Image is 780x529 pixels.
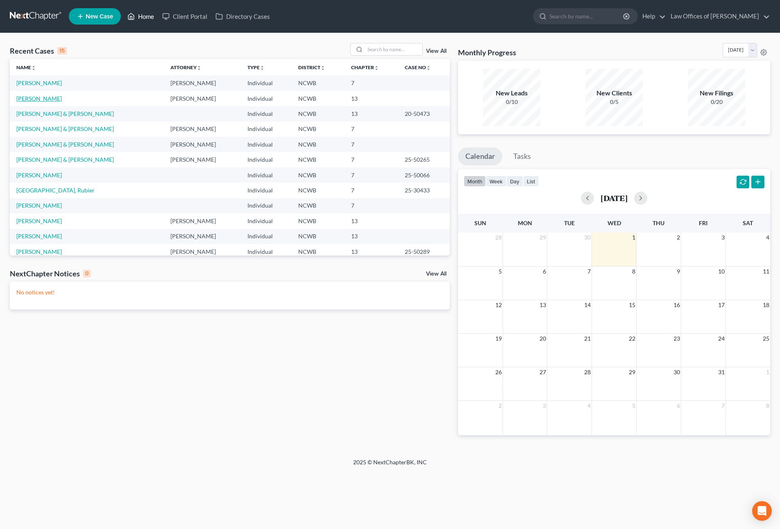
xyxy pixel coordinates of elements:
[653,219,664,226] span: Thu
[458,47,516,57] h3: Monthly Progress
[292,244,345,259] td: NCWB
[474,219,486,226] span: Sun
[374,66,379,70] i: unfold_more
[752,501,772,521] div: Open Intercom Messenger
[241,167,292,183] td: Individual
[241,106,292,121] td: Individual
[628,334,636,344] span: 22
[10,269,91,278] div: NextChapter Notices
[197,66,202,70] i: unfold_more
[631,267,636,276] span: 8
[765,367,770,377] span: 1
[583,367,592,377] span: 28
[673,300,681,310] span: 16
[241,183,292,198] td: Individual
[717,367,726,377] span: 31
[292,198,345,213] td: NCWB
[564,219,575,226] span: Tue
[57,47,67,54] div: 15
[345,91,398,106] td: 13
[241,75,292,90] td: Individual
[83,270,91,277] div: 0
[765,401,770,411] span: 8
[16,79,62,86] a: [PERSON_NAME]
[241,244,292,259] td: Individual
[292,137,345,152] td: NCWB
[345,106,398,121] td: 13
[494,334,503,344] span: 19
[506,176,523,187] button: day
[16,233,62,240] a: [PERSON_NAME]
[398,183,450,198] td: 25-30433
[398,244,450,259] td: 25-50289
[164,137,241,152] td: [PERSON_NAME]
[16,202,62,209] a: [PERSON_NAME]
[717,267,726,276] span: 10
[699,219,707,226] span: Fri
[676,267,681,276] span: 9
[86,14,113,20] span: New Case
[506,147,538,165] a: Tasks
[292,91,345,106] td: NCWB
[721,401,726,411] span: 7
[631,401,636,411] span: 5
[765,233,770,242] span: 4
[539,233,547,242] span: 29
[587,267,592,276] span: 7
[717,300,726,310] span: 17
[292,152,345,167] td: NCWB
[156,458,624,473] div: 2025 © NextChapterBK, INC
[483,98,540,106] div: 0/10
[628,367,636,377] span: 29
[345,122,398,137] td: 7
[426,48,447,54] a: View All
[523,176,539,187] button: list
[721,233,726,242] span: 3
[398,106,450,121] td: 20-50473
[667,9,770,24] a: Law Offices of [PERSON_NAME]
[464,176,486,187] button: month
[241,122,292,137] td: Individual
[292,106,345,121] td: NCWB
[762,300,770,310] span: 18
[365,43,422,55] input: Search by name...
[628,300,636,310] span: 15
[292,229,345,244] td: NCWB
[486,176,506,187] button: week
[292,122,345,137] td: NCWB
[164,152,241,167] td: [PERSON_NAME]
[743,219,753,226] span: Sat
[16,156,114,163] a: [PERSON_NAME] & [PERSON_NAME]
[164,244,241,259] td: [PERSON_NAME]
[345,213,398,228] td: 13
[16,288,443,296] p: No notices yet!
[542,401,547,411] span: 3
[241,213,292,228] td: Individual
[426,271,447,277] a: View All
[583,233,592,242] span: 30
[292,183,345,198] td: NCWB
[164,75,241,90] td: [PERSON_NAME]
[518,219,532,226] span: Mon
[498,267,503,276] span: 5
[298,64,325,70] a: Districtunfold_more
[398,152,450,167] td: 25-50265
[539,300,547,310] span: 13
[583,334,592,344] span: 21
[241,198,292,213] td: Individual
[345,229,398,244] td: 13
[539,334,547,344] span: 20
[717,334,726,344] span: 24
[688,98,745,106] div: 0/20
[241,91,292,106] td: Individual
[345,198,398,213] td: 7
[676,233,681,242] span: 2
[351,64,379,70] a: Chapterunfold_more
[762,267,770,276] span: 11
[673,367,681,377] span: 30
[688,88,745,98] div: New Filings
[676,401,681,411] span: 6
[458,147,502,165] a: Calendar
[16,248,62,255] a: [PERSON_NAME]
[16,217,62,224] a: [PERSON_NAME]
